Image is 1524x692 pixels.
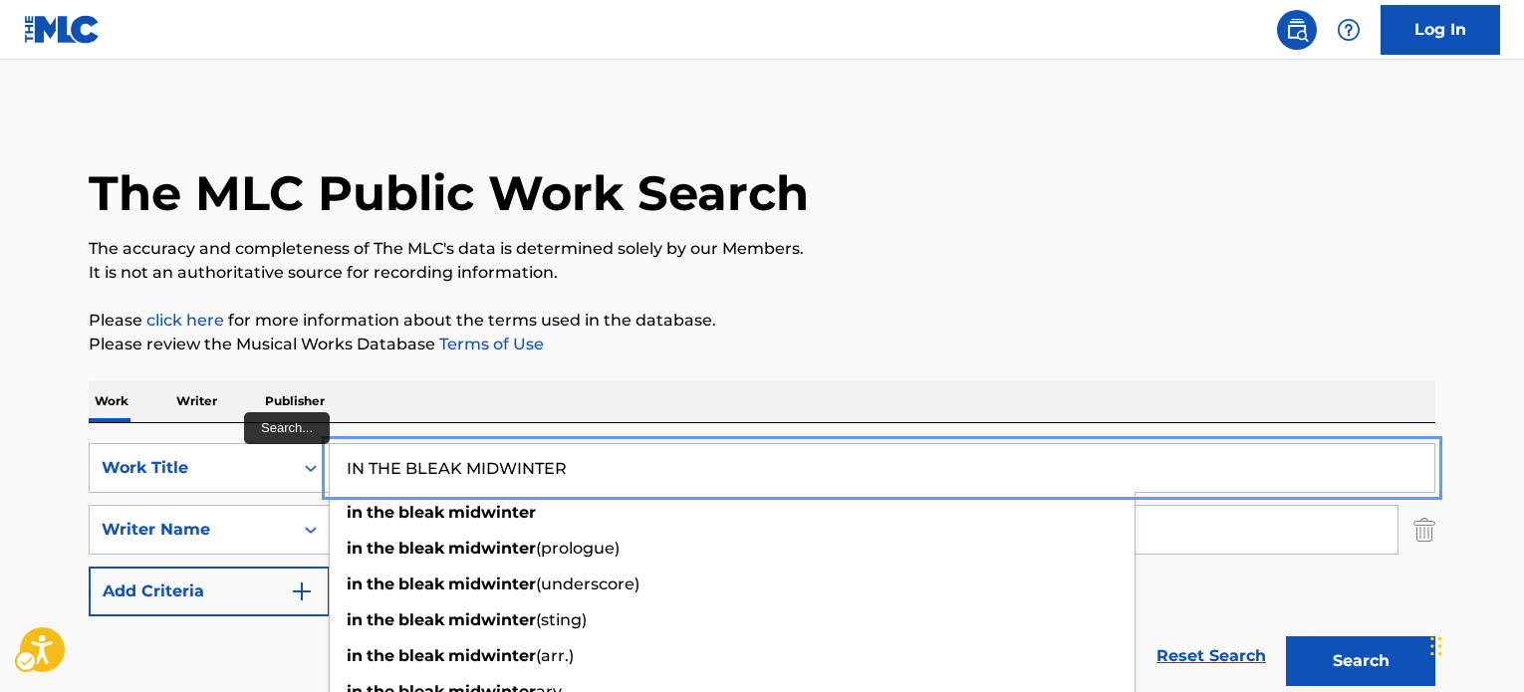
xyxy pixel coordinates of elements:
p: Writer [170,380,223,422]
img: MLC Logo [24,15,101,44]
strong: in [347,646,363,665]
strong: the [367,575,394,593]
div: Writer Name [102,518,281,542]
a: Log In [1381,5,1500,55]
strong: the [367,646,394,665]
p: It is not an authoritative source for recording information. [89,261,1435,285]
strong: midwinter [448,646,536,665]
strong: in [347,503,363,522]
span: (underscore) [536,575,639,593]
p: Work [89,380,134,422]
input: Search... [330,444,1434,492]
p: Please review the Musical Works Database [89,333,1435,356]
img: 9d2ae6d4665cec9f34b9.svg [290,579,314,603]
strong: midwinter [448,575,536,593]
span: (arr.) [536,646,574,665]
div: Drag [1430,616,1442,676]
p: The accuracy and completeness of The MLC's data is determined solely by our Members. [89,237,1435,261]
p: Please for more information about the terms used in the database. [89,309,1435,333]
img: search [1285,18,1309,42]
strong: bleak [398,503,444,522]
strong: bleak [398,610,444,629]
strong: bleak [398,646,444,665]
strong: bleak [398,575,444,593]
div: Work Title [102,456,281,480]
img: help [1337,18,1361,42]
img: Delete Criterion [1413,505,1435,555]
strong: the [367,539,394,558]
a: Music industry terminology | mechanical licensing collective [146,311,224,330]
strong: bleak [398,539,444,558]
p: Publisher [259,380,331,422]
strong: midwinter [448,539,536,558]
iframe: Hubspot Iframe [1424,596,1524,692]
a: Reset Search [1146,634,1276,678]
button: Search [1286,636,1435,686]
h1: The MLC Public Work Search [89,163,809,223]
span: (sting) [536,610,587,629]
strong: the [367,610,394,629]
div: Chat Widget [1424,596,1524,692]
strong: midwinter [448,610,536,629]
strong: in [347,575,363,593]
span: (prologue) [536,539,620,558]
strong: in [347,610,363,629]
strong: midwinter [448,503,536,522]
strong: the [367,503,394,522]
div: On [293,444,329,492]
strong: in [347,539,363,558]
a: Terms of Use [435,335,544,353]
button: Add Criteria [89,567,330,616]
